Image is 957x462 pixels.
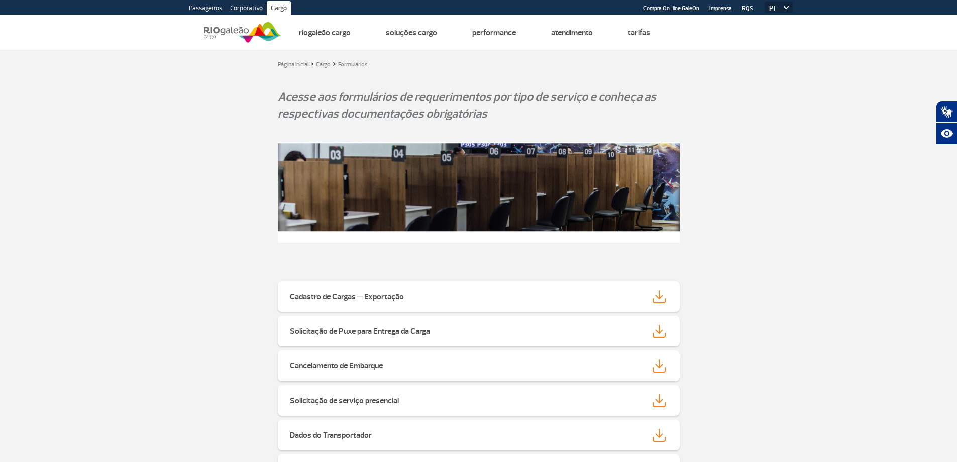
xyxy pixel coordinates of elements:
a: Formulários [338,61,368,68]
a: > [310,58,314,69]
a: Página inicial [278,61,308,68]
a: Cargo [267,1,291,17]
strong: Solicitação de serviço presencial [290,396,399,406]
a: Solicitação de serviço presencial [278,385,680,416]
a: Riogaleão Cargo [299,28,351,38]
a: Tarifas [628,28,650,38]
strong: Cadastro de Cargas ─ Exportação [290,292,404,302]
a: Atendimento [551,28,593,38]
div: Plugin de acessibilidade da Hand Talk. [936,101,957,145]
strong: Cancelamento de Embarque [290,361,383,371]
strong: Dados do Transportador [290,430,372,440]
a: > [333,58,336,69]
img: riogaleao-header-formularios.jpg [278,142,680,243]
a: Passageiros [185,1,226,17]
a: Imprensa [709,5,732,12]
strong: Solicitação de Puxe para Entrega da Carga [290,326,430,336]
a: Cargo [316,61,331,68]
a: Soluções Cargo [386,28,437,38]
a: Cancelamento de Embarque [278,350,680,381]
p: Acesse aos formulários de requerimentos por tipo de serviço e conheça as respectivas documentaçõe... [278,88,680,122]
a: RQS [742,5,753,12]
a: Corporativo [226,1,267,17]
a: Cadastro de Cargas ─ Exportação [278,281,680,312]
button: Abrir recursos assistivos. [936,123,957,145]
a: Dados do Transportador [278,420,680,450]
a: Solicitação de Puxe para Entrega da Carga [278,316,680,346]
button: Abrir tradutor de língua de sinais. [936,101,957,123]
a: Performance [472,28,516,38]
a: Compra On-line GaleOn [643,5,699,12]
